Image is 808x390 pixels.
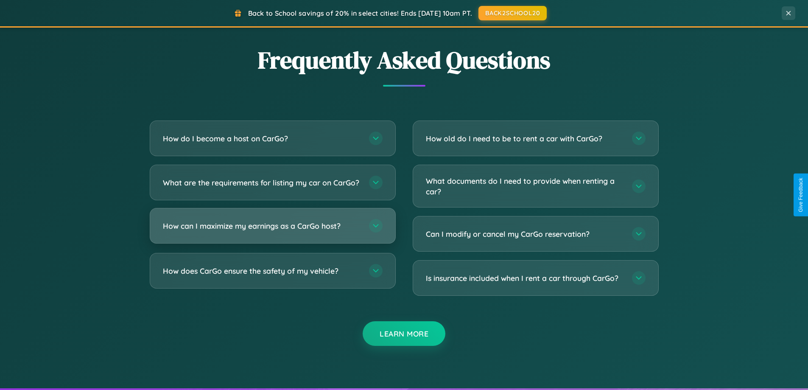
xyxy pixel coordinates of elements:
h3: How can I maximize my earnings as a CarGo host? [163,221,361,231]
h3: How does CarGo ensure the safety of my vehicle? [163,266,361,276]
h3: What are the requirements for listing my car on CarGo? [163,177,361,188]
h3: Can I modify or cancel my CarGo reservation? [426,229,623,239]
h3: How old do I need to be to rent a car with CarGo? [426,133,623,144]
button: Learn More [363,321,445,346]
h3: Is insurance included when I rent a car through CarGo? [426,273,623,283]
span: Back to School savings of 20% in select cities! Ends [DATE] 10am PT. [248,9,472,17]
div: Give Feedback [798,178,804,212]
h2: Frequently Asked Questions [150,44,659,76]
button: BACK2SCHOOL20 [478,6,547,20]
h3: What documents do I need to provide when renting a car? [426,176,623,196]
h3: How do I become a host on CarGo? [163,133,361,144]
